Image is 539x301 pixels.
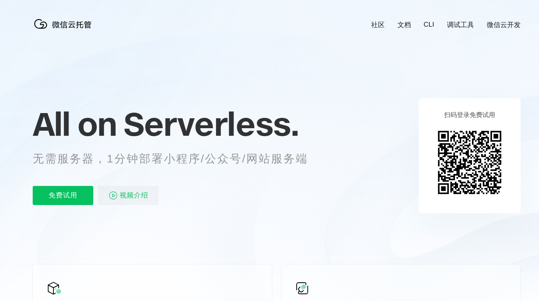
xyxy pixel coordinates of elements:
[33,16,96,32] img: 微信云托管
[487,20,521,29] a: 微信云开发
[120,186,148,205] span: 视频介绍
[124,104,299,144] span: Serverless.
[444,111,495,119] p: 扫码登录免费试用
[33,26,96,33] a: 微信云托管
[371,20,385,29] a: 社区
[33,104,116,144] span: All on
[108,191,118,200] img: video_play.svg
[33,151,323,167] p: 无需服务器，1分钟部署小程序/公众号/网站服务端
[33,186,93,205] p: 免费试用
[397,20,411,29] a: 文档
[424,21,434,29] a: CLI
[447,20,474,29] a: 调试工具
